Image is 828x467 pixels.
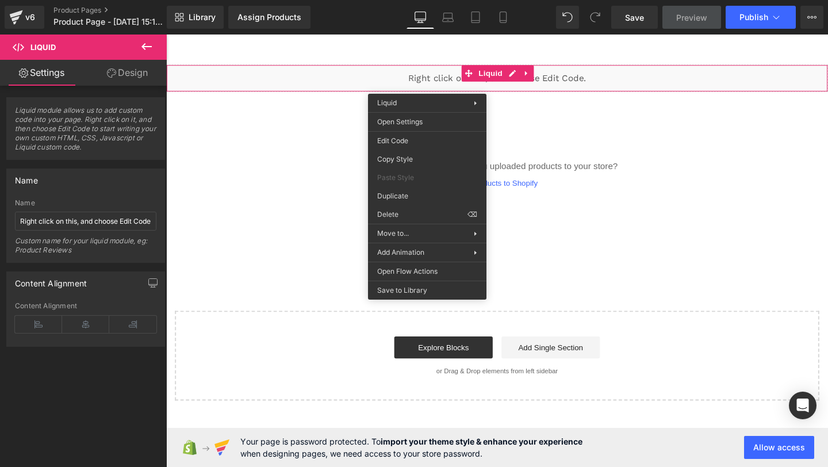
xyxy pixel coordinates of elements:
[53,17,164,26] span: Product Page - [DATE] 15:12:10
[189,12,216,22] span: Library
[377,117,477,127] span: Open Settings
[5,6,44,29] a: v6
[15,169,38,185] div: Name
[800,6,823,29] button: More
[462,6,489,29] a: Tablet
[625,12,644,24] span: Save
[86,60,169,86] a: Design
[30,43,56,52] span: Liquid
[53,6,186,15] a: Product Pages
[377,136,477,146] span: Edit Code
[237,13,301,22] div: Assign Products
[15,106,156,159] span: Liquid module allows us to add custom code into your page. Right click on it, and then choose Edi...
[744,436,814,459] button: Allow access
[407,6,434,29] a: Desktop
[377,266,477,277] span: Open Flow Actions
[15,199,156,207] div: Name
[377,154,477,164] span: Copy Style
[377,98,397,107] span: Liquid
[352,317,456,340] a: Add Single Section
[789,392,816,419] div: Open Intercom Messenger
[377,191,477,201] span: Duplicate
[15,302,156,310] div: Content Alignment
[467,209,477,220] span: ⌫
[167,6,224,29] a: New Library
[377,285,477,296] span: Save to Library
[240,435,582,460] span: Your page is password protected. To when designing pages, we need access to your store password.
[23,10,37,25] div: v6
[556,6,579,29] button: Undo
[325,32,356,49] span: Liquid
[377,173,477,183] span: Paste Style
[676,12,707,24] span: Preview
[15,272,87,288] div: Content Alignment
[584,6,607,29] button: Redo
[739,13,768,22] span: Publish
[489,6,517,29] a: Mobile
[377,209,467,220] span: Delete
[240,317,343,340] a: Explore Blocks
[726,6,796,29] button: Publish
[202,132,493,146] p: Product not found. Have you uploaded products to your store?
[381,437,582,446] strong: import your theme style & enhance your experience
[377,247,474,258] span: Add Animation
[15,236,156,262] div: Custom name for your liquid module, eg: Product Reviews
[305,150,391,162] a: Add products to Shopify
[28,350,668,358] p: or Drag & Drop elements from left sidebar
[662,6,721,29] a: Preview
[371,32,386,49] a: Expand / Collapse
[434,6,462,29] a: Laptop
[377,228,474,239] span: Move to...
